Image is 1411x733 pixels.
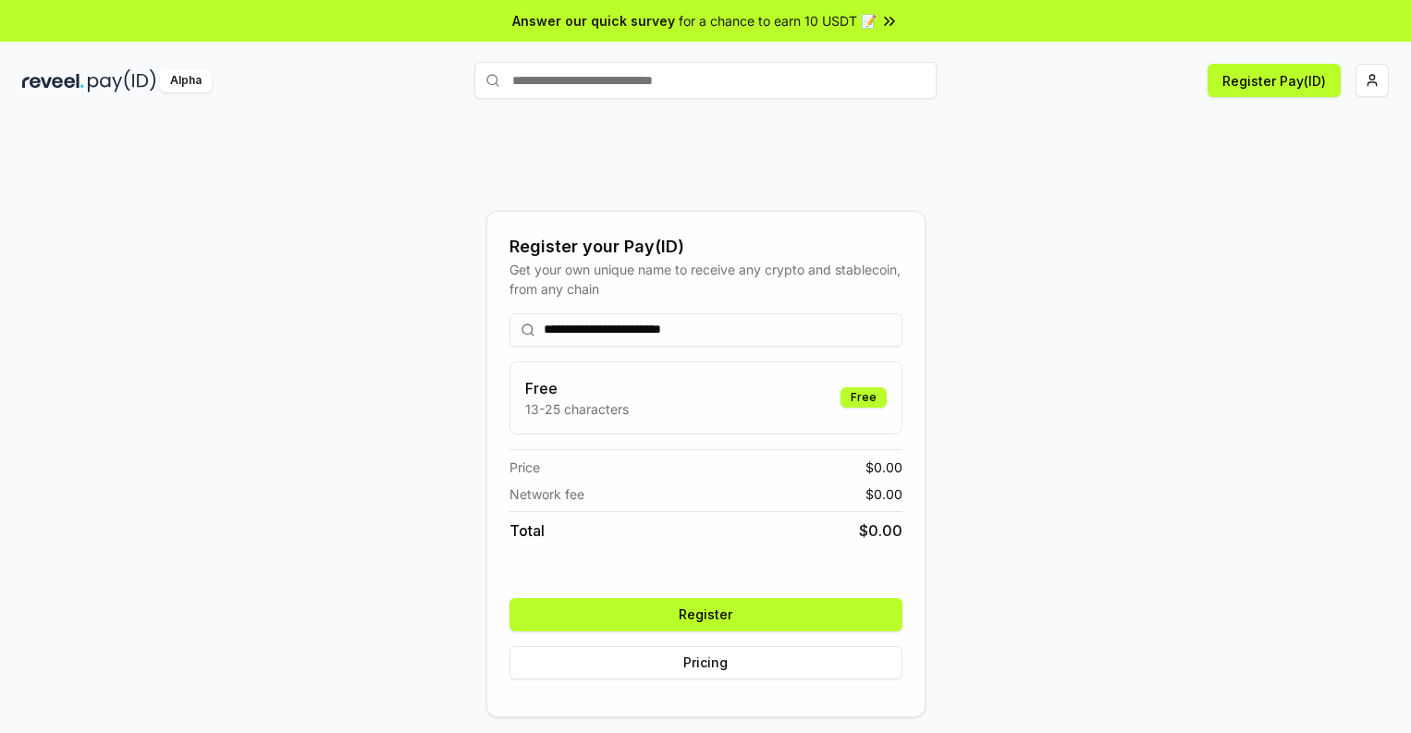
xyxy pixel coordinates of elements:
[525,399,629,419] p: 13-25 characters
[509,484,584,504] span: Network fee
[509,458,540,477] span: Price
[160,69,212,92] div: Alpha
[1208,64,1341,97] button: Register Pay(ID)
[865,458,902,477] span: $ 0.00
[865,484,902,504] span: $ 0.00
[679,11,877,31] span: for a chance to earn 10 USDT 📝
[509,234,902,260] div: Register your Pay(ID)
[22,69,84,92] img: reveel_dark
[859,519,902,542] span: $ 0.00
[509,260,902,299] div: Get your own unique name to receive any crypto and stablecoin, from any chain
[509,598,902,631] button: Register
[525,377,629,399] h3: Free
[509,519,545,542] span: Total
[840,387,887,408] div: Free
[88,69,156,92] img: pay_id
[512,11,675,31] span: Answer our quick survey
[509,646,902,679] button: Pricing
